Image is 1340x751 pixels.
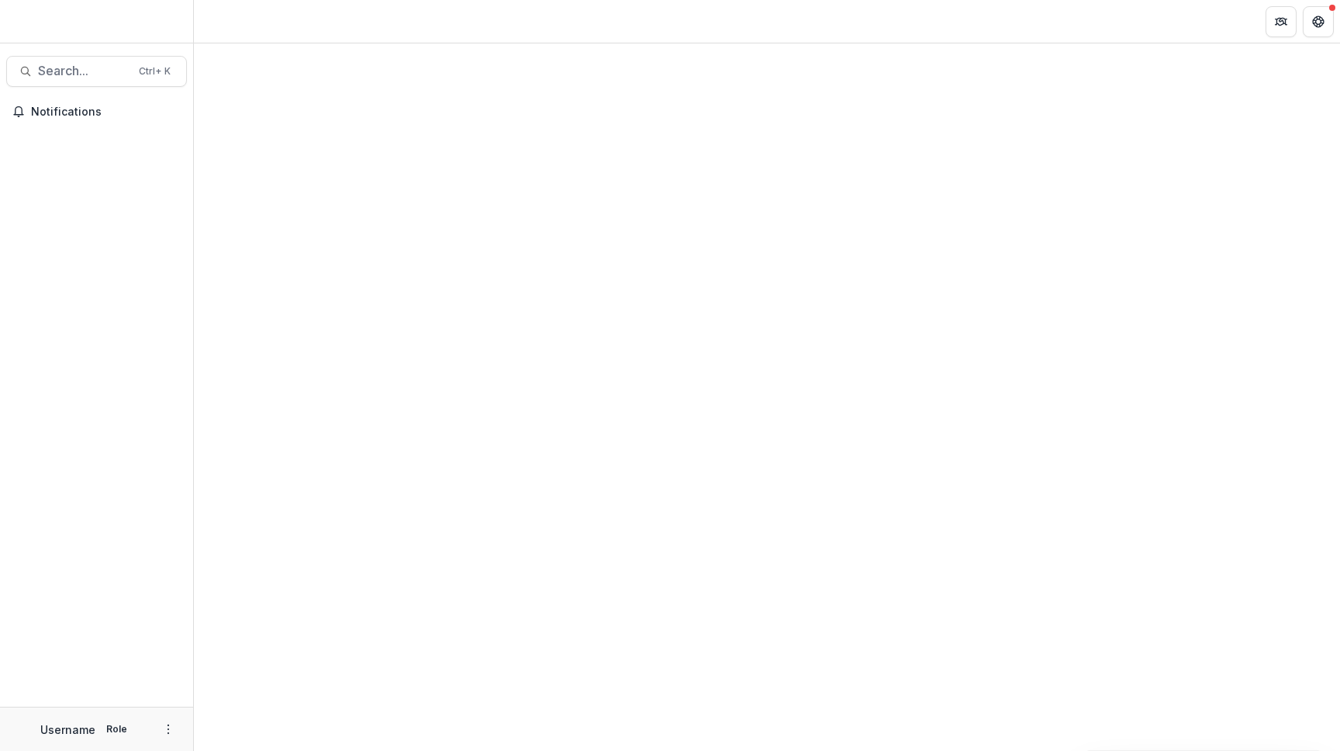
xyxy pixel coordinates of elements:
button: Get Help [1303,6,1334,37]
p: Username [40,722,95,738]
span: Search... [38,64,130,78]
button: Partners [1266,6,1297,37]
p: Role [102,722,132,736]
button: Search... [6,56,187,87]
button: More [159,720,178,739]
span: Notifications [31,106,181,119]
button: Notifications [6,99,187,124]
div: Ctrl + K [136,63,174,80]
